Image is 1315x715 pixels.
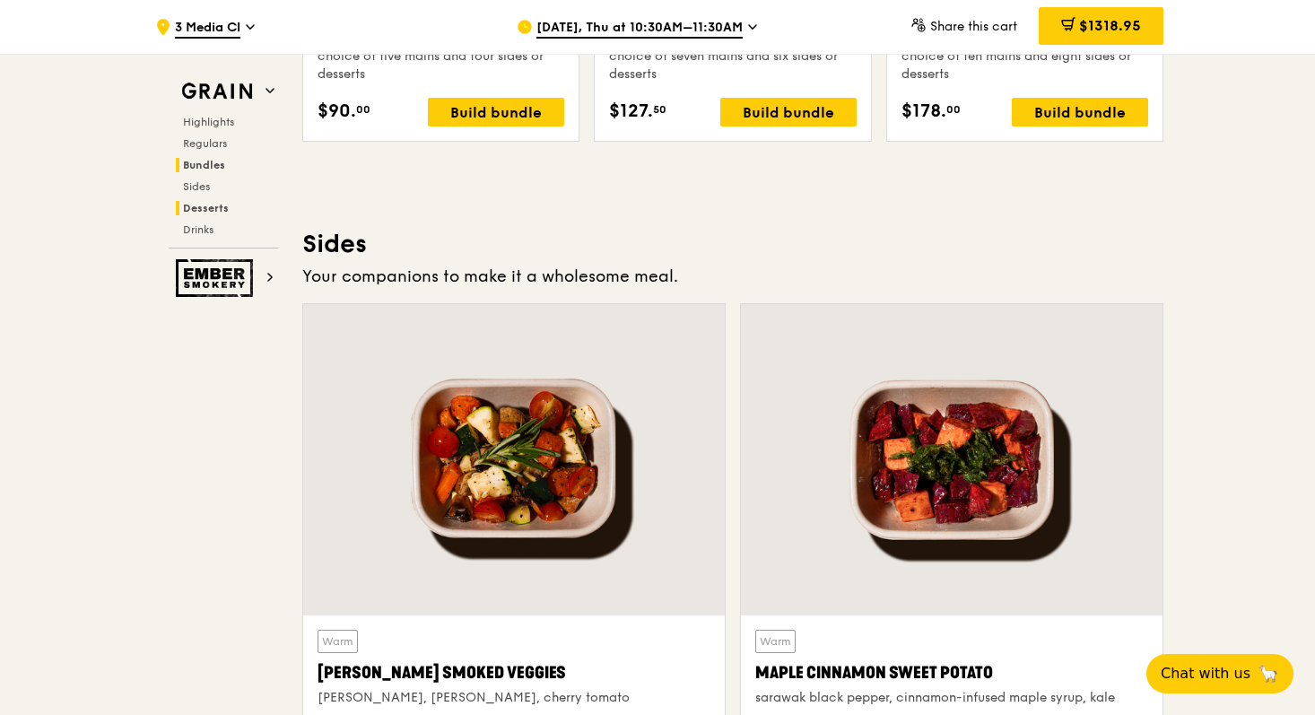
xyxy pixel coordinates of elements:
[176,75,258,108] img: Grain web logo
[720,98,857,126] div: Build bundle
[1012,98,1148,126] div: Build bundle
[1161,663,1250,684] span: Chat with us
[755,660,1148,685] div: Maple Cinnamon Sweet Potato
[901,98,946,125] span: $178.
[1079,17,1141,34] span: $1318.95
[318,48,564,83] div: choice of five mains and four sides or desserts
[755,630,796,653] div: Warm
[183,223,213,236] span: Drinks
[356,102,370,117] span: 00
[653,102,666,117] span: 50
[609,48,856,83] div: choice of seven mains and six sides or desserts
[946,102,961,117] span: 00
[183,159,225,171] span: Bundles
[318,689,710,707] div: [PERSON_NAME], [PERSON_NAME], cherry tomato
[901,48,1148,83] div: choice of ten mains and eight sides or desserts
[1258,663,1279,684] span: 🦙
[1146,654,1293,693] button: Chat with us🦙
[183,202,229,214] span: Desserts
[302,228,1163,260] h3: Sides
[536,19,743,39] span: [DATE], Thu at 10:30AM–11:30AM
[175,19,240,39] span: 3 Media Cl
[318,630,358,653] div: Warm
[176,259,258,297] img: Ember Smokery web logo
[183,180,210,193] span: Sides
[930,19,1017,34] span: Share this cart
[318,98,356,125] span: $90.
[755,689,1148,707] div: sarawak black pepper, cinnamon-infused maple syrup, kale
[302,264,1163,289] div: Your companions to make it a wholesome meal.
[428,98,564,126] div: Build bundle
[609,98,653,125] span: $127.
[183,116,234,128] span: Highlights
[318,660,710,685] div: [PERSON_NAME] Smoked Veggies
[183,137,227,150] span: Regulars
